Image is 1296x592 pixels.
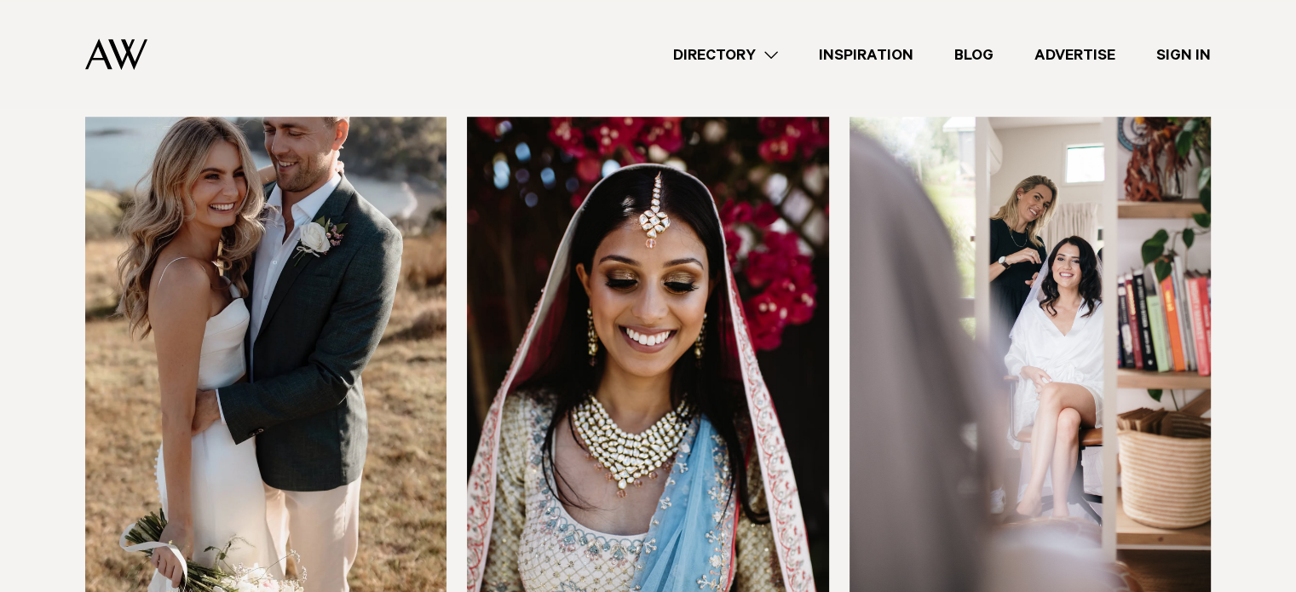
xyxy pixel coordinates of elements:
a: Directory [653,43,798,66]
a: Blog [934,43,1014,66]
a: Inspiration [798,43,934,66]
img: Auckland Weddings Logo [85,38,147,70]
a: Advertise [1014,43,1136,66]
a: Sign In [1136,43,1231,66]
